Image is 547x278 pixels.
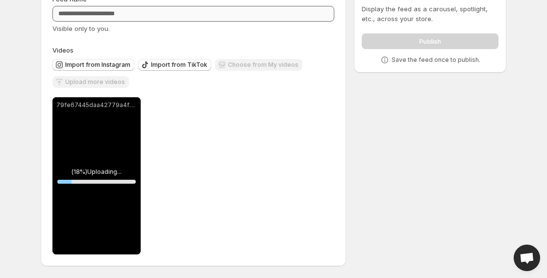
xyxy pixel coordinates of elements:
span: Videos [52,46,74,54]
p: Display the feed as a carousel, spotlight, etc., across your store. [362,4,498,24]
span: Visible only to you. [52,25,110,32]
button: Import from Instagram [52,59,134,71]
span: Import from TikTok [151,61,207,69]
div: Open chat [514,245,540,271]
p: Save the feed once to publish. [392,56,480,64]
button: Import from TikTok [138,59,211,71]
span: Import from Instagram [65,61,130,69]
p: 79fe67445daa42779a4f23bdfe0fb416.HD-1080p-7.2Mbps-29429117.mp4 [56,101,137,109]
